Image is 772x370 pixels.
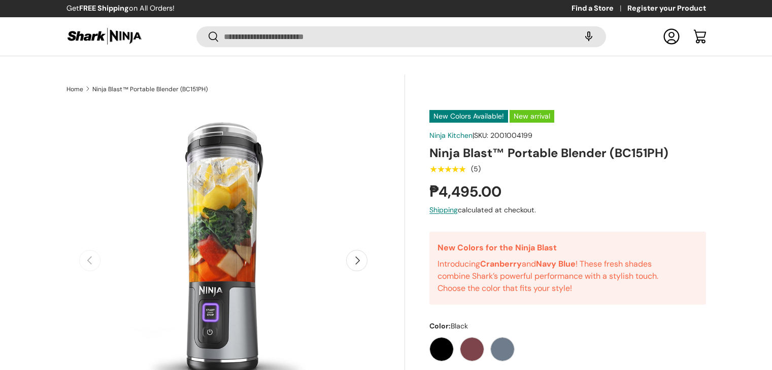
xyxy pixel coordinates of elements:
[429,205,458,214] a: Shipping
[429,110,508,123] span: New Colors Available!
[451,321,468,330] span: Black
[66,86,83,92] a: Home
[92,86,208,92] a: Ninja Blast™ Portable Blender (BC151PH)
[474,131,488,140] span: SKU:
[573,25,605,48] speech-search-button: Search by voice
[429,321,468,331] legend: Color:
[438,258,683,294] p: Introducing and ! These fresh shades combine Shark’s powerful performance with a stylish touch. C...
[429,182,504,201] strong: ₱4,495.00
[536,258,576,269] strong: Navy Blue
[627,3,706,14] a: Register your Product
[473,131,532,140] span: |
[429,145,706,161] h1: Ninja Blast™ Portable Blender (BC151PH)
[510,110,554,123] span: New arrival
[490,131,532,140] span: 2001004199
[66,3,175,14] p: Get on All Orders!
[429,164,465,174] span: ★★★★★
[471,165,481,173] div: (5)
[66,26,143,46] img: Shark Ninja Philippines
[79,4,129,13] strong: FREE Shipping
[480,258,522,269] strong: Cranberry
[429,165,465,174] div: 5.0 out of 5.0 stars
[438,242,557,253] strong: New Colors for the Ninja Blast
[572,3,627,14] a: Find a Store
[429,131,473,140] a: Ninja Kitchen
[429,205,706,215] div: calculated at checkout.
[66,85,406,94] nav: Breadcrumbs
